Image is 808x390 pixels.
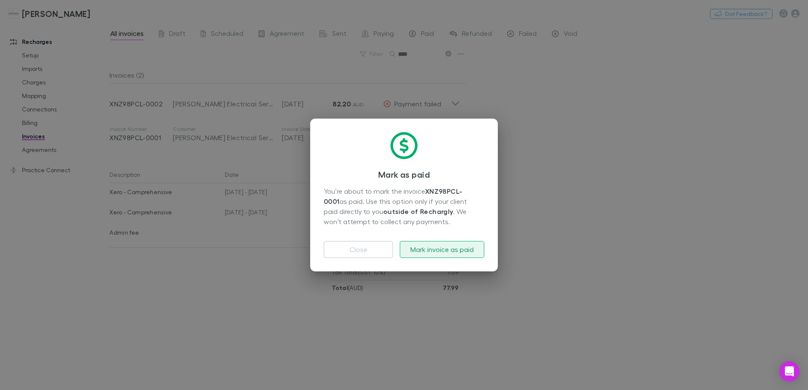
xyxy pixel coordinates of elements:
h3: Mark as paid [324,169,484,179]
div: You’re about to mark the invoice as paid. Use this option only if your client paid directly to yo... [324,186,484,227]
button: Mark invoice as paid [400,241,484,258]
div: Open Intercom Messenger [779,361,800,382]
strong: outside of Rechargly [383,207,453,216]
button: Close [324,241,393,258]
